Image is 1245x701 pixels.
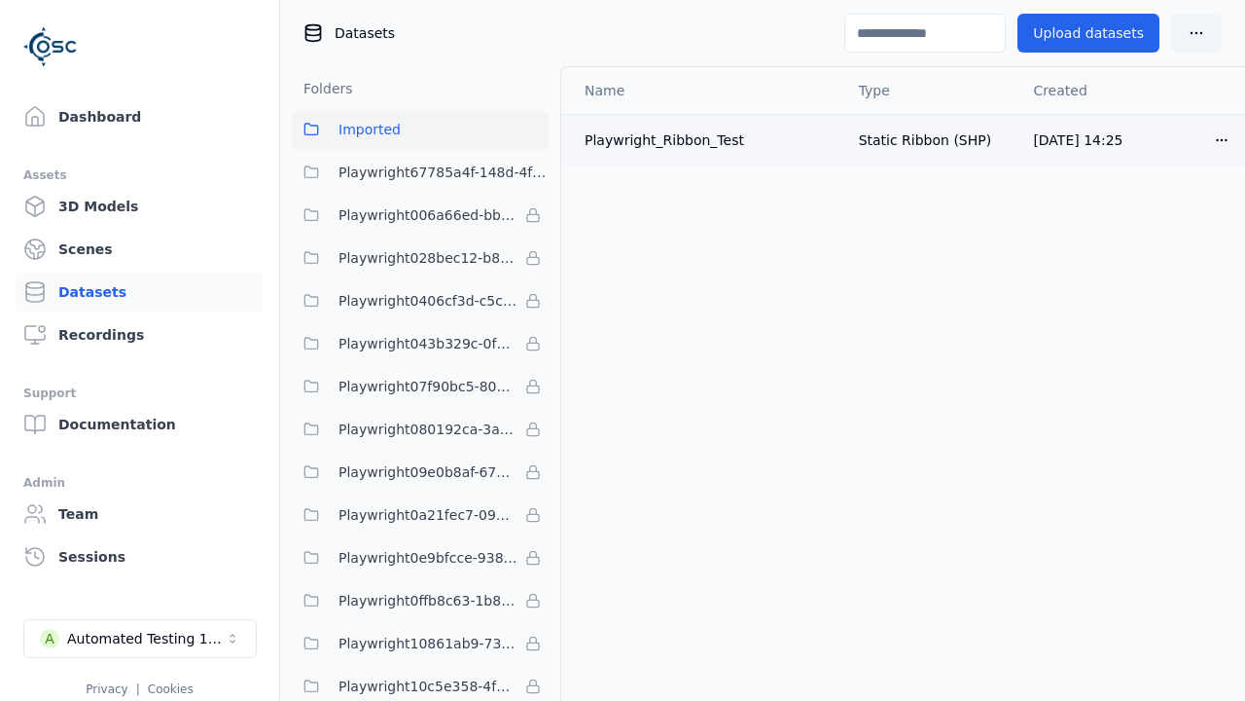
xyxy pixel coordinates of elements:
div: A [40,629,59,648]
span: Playwright006a66ed-bbfa-4b84-a6f2-8b03960da6f1 [338,203,517,227]
a: Dashboard [16,97,264,136]
span: Playwright0a21fec7-093e-446e-ac90-feefe60349da [338,503,517,527]
button: Playwright67785a4f-148d-4fca-8377-30898b20f4a2 [292,153,549,192]
span: Datasets [335,23,395,43]
div: Support [23,382,256,405]
th: Created [1017,67,1198,114]
span: Playwright09e0b8af-6797-487c-9a58-df45af994400 [338,461,517,484]
th: Name [561,67,843,114]
span: Playwright10c5e358-4f76-4599-baaf-fd5b2776e6be [338,675,517,698]
button: Playwright0e9bfcce-9385-4655-aad9-5e1830d0cbce [292,538,549,577]
div: Playwright_Ribbon_Test [585,130,828,150]
button: Playwright10861ab9-735f-4df9-aafe-eebd5bc866d9 [292,624,549,663]
a: Privacy [86,683,127,696]
span: Playwright043b329c-0fea-4eef-a1dd-c1b85d96f68d [338,332,517,355]
button: Upload datasets [1017,14,1159,53]
button: Playwright0406cf3d-c5c6-4809-a891-d4d7aaf60441 [292,281,549,320]
a: Team [16,495,264,534]
span: | [136,683,140,696]
img: Logo [23,19,78,74]
button: Playwright0a21fec7-093e-446e-ac90-feefe60349da [292,496,549,535]
button: Playwright028bec12-b853-4041-8716-f34111cdbd0b [292,239,549,277]
button: Playwright07f90bc5-80d1-4d58-862e-051c9f56b799 [292,367,549,406]
a: Documentation [16,405,264,444]
span: Imported [338,118,401,141]
a: Datasets [16,273,264,312]
span: Playwright0406cf3d-c5c6-4809-a891-d4d7aaf60441 [338,289,517,313]
button: Playwright09e0b8af-6797-487c-9a58-df45af994400 [292,453,549,492]
a: 3D Models [16,187,264,226]
div: Automated Testing 1 - Playwright [67,629,225,648]
a: Cookies [148,683,194,696]
a: Scenes [16,230,264,269]
button: Playwright043b329c-0fea-4eef-a1dd-c1b85d96f68d [292,324,549,363]
span: [DATE] 14:25 [1033,132,1122,148]
a: Sessions [16,537,264,576]
button: Playwright006a66ed-bbfa-4b84-a6f2-8b03960da6f1 [292,196,549,235]
span: Playwright080192ca-3ab8-4170-8689-2c2dffafb10d [338,418,517,441]
button: Imported [292,110,549,149]
span: Playwright07f90bc5-80d1-4d58-862e-051c9f56b799 [338,375,517,398]
div: Admin [23,471,256,495]
span: Playwright0ffb8c63-1b89-42f9-8930-08c6864de4e8 [338,589,517,612]
span: Playwright0e9bfcce-9385-4655-aad9-5e1830d0cbce [338,546,517,570]
span: Playwright028bec12-b853-4041-8716-f34111cdbd0b [338,246,517,270]
button: Select a workspace [23,619,257,658]
button: Playwright080192ca-3ab8-4170-8689-2c2dffafb10d [292,410,549,449]
span: Playwright67785a4f-148d-4fca-8377-30898b20f4a2 [338,161,549,184]
button: Playwright0ffb8c63-1b89-42f9-8930-08c6864de4e8 [292,581,549,620]
span: Playwright10861ab9-735f-4df9-aafe-eebd5bc866d9 [338,632,517,655]
td: Static Ribbon (SHP) [843,114,1018,166]
a: Recordings [16,315,264,354]
h3: Folders [292,79,353,98]
th: Type [843,67,1018,114]
div: Assets [23,164,256,187]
